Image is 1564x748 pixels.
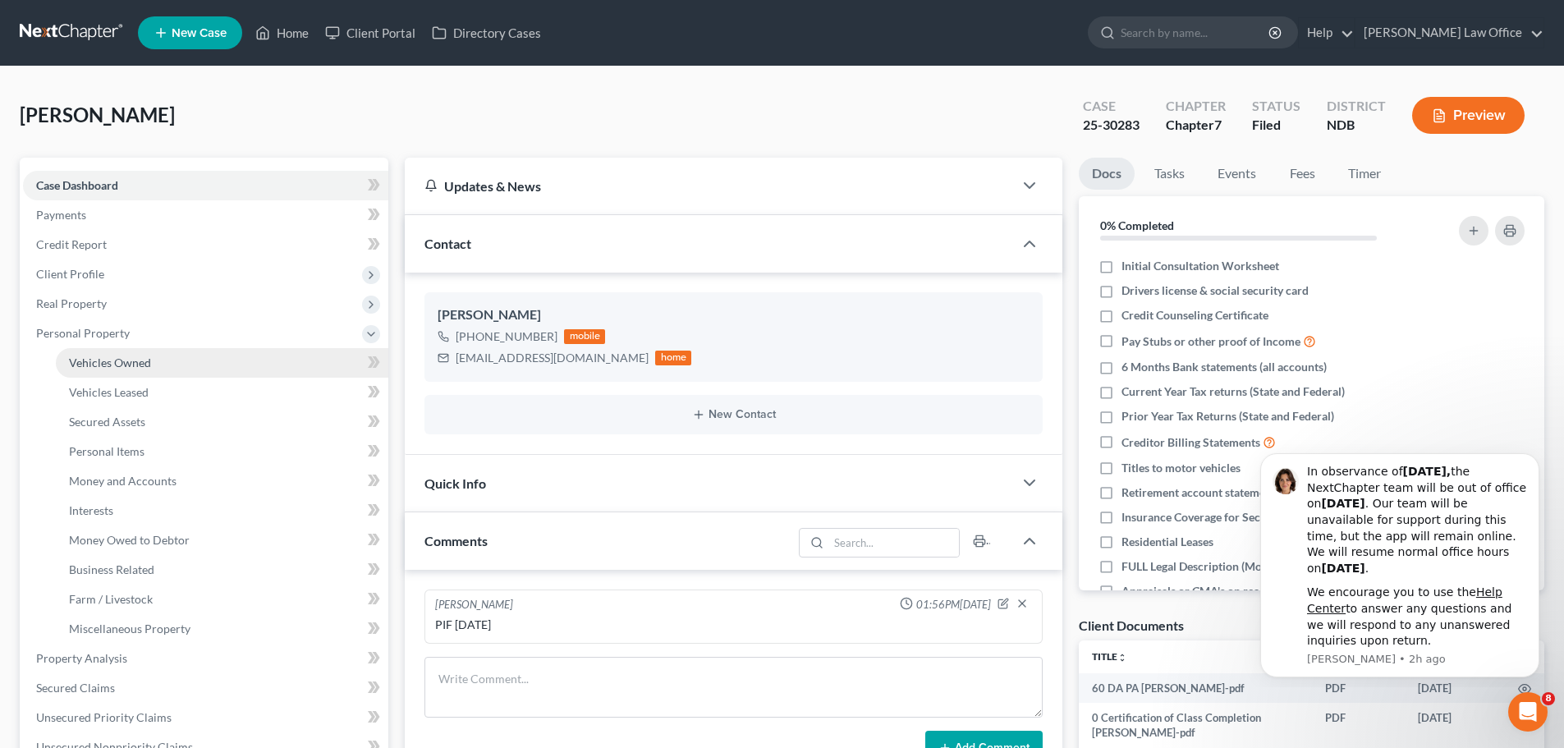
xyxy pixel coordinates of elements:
i: unfold_more [1117,653,1127,663]
a: Vehicles Owned [56,348,388,378]
span: FULL Legal Description (Mortgage, Deeds, etc) [1121,558,1354,575]
div: 25-30283 [1083,116,1140,135]
span: Creditor Billing Statements [1121,434,1260,451]
span: Comments [424,533,488,548]
span: Contact [424,236,471,251]
span: Case Dashboard [36,178,118,192]
td: PDF [1312,673,1405,703]
span: Miscellaneous Property [69,622,190,636]
a: Secured Assets [56,407,388,437]
span: Insurance Coverage for Secured Collateral [1121,509,1337,525]
a: Farm / Livestock [56,585,388,614]
a: Business Related [56,555,388,585]
a: Tasks [1141,158,1198,190]
span: Money Owed to Debtor [69,533,190,547]
input: Search... [829,529,960,557]
div: [PERSON_NAME] [438,305,1030,325]
a: Payments [23,200,388,230]
a: Fees [1276,158,1328,190]
div: Updates & News [424,177,993,195]
span: Client Profile [36,267,104,281]
span: Secured Claims [36,681,115,695]
a: Help [1299,18,1354,48]
div: Status [1252,97,1300,116]
span: Credit Counseling Certificate [1121,307,1268,324]
div: Case [1083,97,1140,116]
span: Residential Leases [1121,534,1213,550]
div: [EMAIL_ADDRESS][DOMAIN_NAME] [456,350,649,366]
a: Vehicles Leased [56,378,388,407]
span: Quick Info [424,475,486,491]
a: Home [247,18,317,48]
span: Farm / Livestock [69,592,153,606]
span: Property Analysis [36,651,127,665]
iframe: Intercom live chat [1508,692,1548,732]
span: Credit Report [36,237,107,251]
span: 8 [1542,692,1555,705]
div: PIF [DATE] [435,617,1032,633]
a: Unsecured Priority Claims [23,703,388,732]
div: Filed [1252,116,1300,135]
span: Titles to motor vehicles [1121,460,1241,476]
span: Initial Consultation Worksheet [1121,258,1279,274]
span: Retirement account statements [1121,484,1281,501]
span: [PERSON_NAME] [20,103,175,126]
span: Prior Year Tax Returns (State and Federal) [1121,408,1334,424]
span: New Case [172,27,227,39]
a: Personal Items [56,437,388,466]
div: mobile [564,329,605,344]
span: Business Related [69,562,154,576]
a: Client Portal [317,18,424,48]
td: 0 Certification of Class Completion [PERSON_NAME]-pdf [1079,703,1312,748]
iframe: Intercom notifications message [1236,438,1564,687]
span: Money and Accounts [69,474,177,488]
div: home [655,351,691,365]
a: Property Analysis [23,644,388,673]
span: Personal Items [69,444,144,458]
a: Events [1204,158,1269,190]
button: New Contact [438,408,1030,421]
span: 7 [1214,117,1222,132]
span: Current Year Tax returns (State and Federal) [1121,383,1345,400]
td: PDF [1312,703,1405,748]
a: Directory Cases [424,18,549,48]
span: Secured Assets [69,415,145,429]
a: Timer [1335,158,1394,190]
div: [PHONE_NUMBER] [456,328,557,345]
div: [PERSON_NAME] [435,597,513,613]
span: Drivers license & social security card [1121,282,1309,299]
div: Chapter [1166,116,1226,135]
div: Client Documents [1079,617,1184,634]
a: Credit Report [23,230,388,259]
td: [DATE] [1405,673,1505,703]
button: Preview [1412,97,1525,134]
a: [PERSON_NAME] Law Office [1355,18,1543,48]
span: Real Property [36,296,107,310]
div: District [1327,97,1386,116]
span: Unsecured Priority Claims [36,710,172,724]
span: 6 Months Bank statements (all accounts) [1121,359,1327,375]
a: Money Owed to Debtor [56,525,388,555]
span: 01:56PM[DATE] [916,597,991,613]
div: Chapter [1166,97,1226,116]
a: Miscellaneous Property [56,614,388,644]
td: 60 DA PA [PERSON_NAME]-pdf [1079,673,1312,703]
span: Interests [69,503,113,517]
a: Secured Claims [23,673,388,703]
a: Case Dashboard [23,171,388,200]
span: Vehicles Owned [69,356,151,369]
input: Search by name... [1121,17,1271,48]
a: Interests [56,496,388,525]
a: Docs [1079,158,1135,190]
span: Appraisals or CMA's on real estate done in the last 3 years OR required by attorney [1121,583,1414,616]
td: [DATE] [1405,703,1505,748]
